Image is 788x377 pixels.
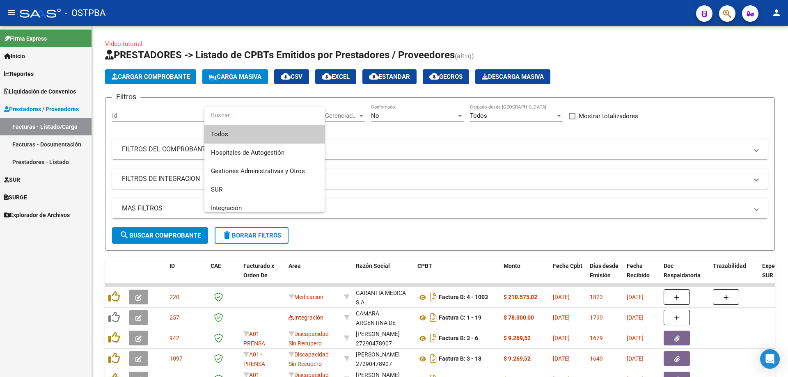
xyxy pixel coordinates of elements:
[211,167,305,175] span: Gestiones Administrativas y Otros
[211,204,242,212] span: Integración
[211,186,222,193] span: SUR
[211,125,318,144] span: Todos
[204,106,323,125] input: dropdown search
[760,349,780,369] div: Open Intercom Messenger
[211,149,284,156] span: Hospitales de Autogestión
